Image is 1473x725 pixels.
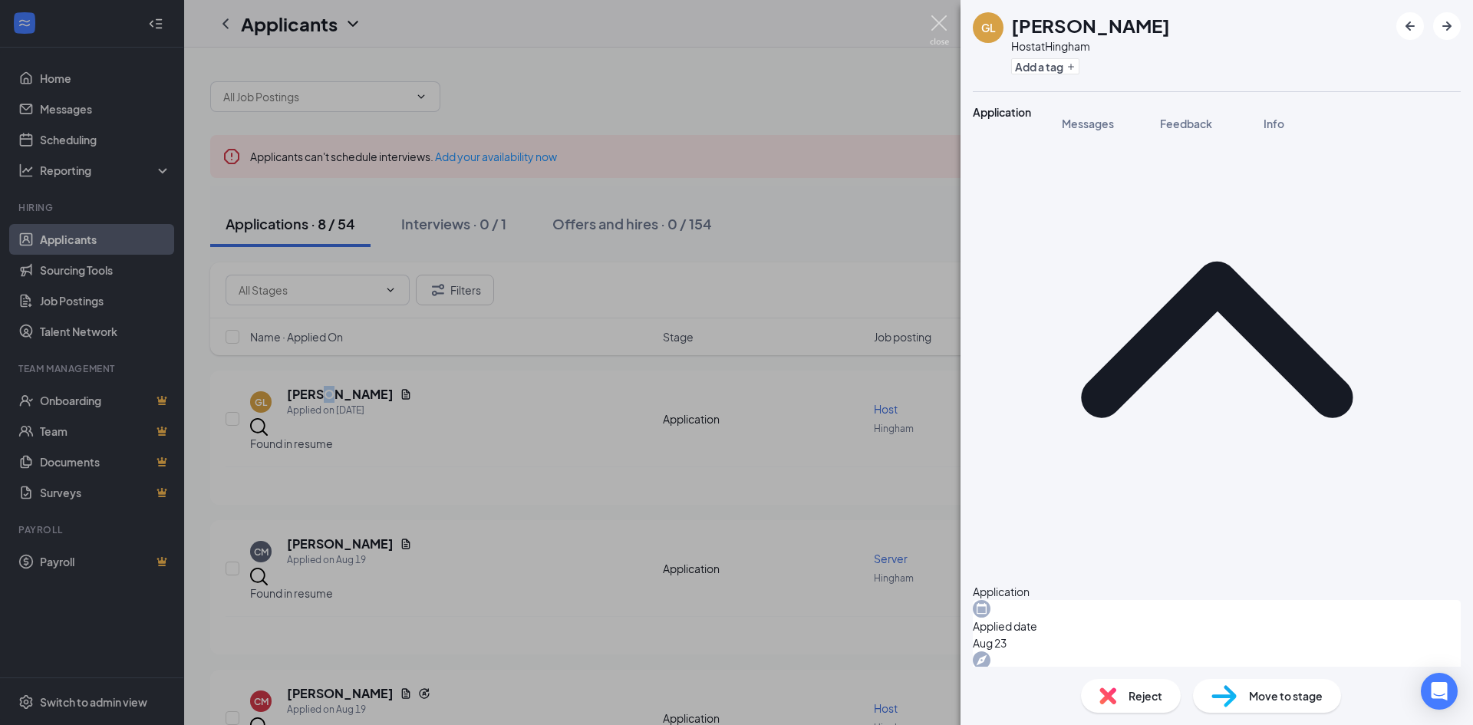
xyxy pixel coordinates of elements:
h1: [PERSON_NAME] [1011,12,1170,38]
span: Reject [1129,687,1162,704]
span: Application [973,105,1031,119]
span: Info [1264,117,1284,130]
svg: ArrowRight [1438,17,1456,35]
button: PlusAdd a tag [1011,58,1079,74]
span: Applied date [973,618,1461,634]
span: Aug 23 [973,634,1461,651]
span: Move to stage [1249,687,1323,704]
span: Feedback [1160,117,1212,130]
svg: ArrowLeftNew [1401,17,1419,35]
div: GL [981,20,996,35]
button: ArrowRight [1433,12,1461,40]
svg: ChevronUp [973,95,1461,583]
button: ArrowLeftNew [1396,12,1424,40]
div: Host at Hingham [1011,38,1170,54]
span: Messages [1062,117,1114,130]
div: Application [973,583,1461,600]
div: Open Intercom Messenger [1421,673,1458,710]
svg: Plus [1066,62,1076,71]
